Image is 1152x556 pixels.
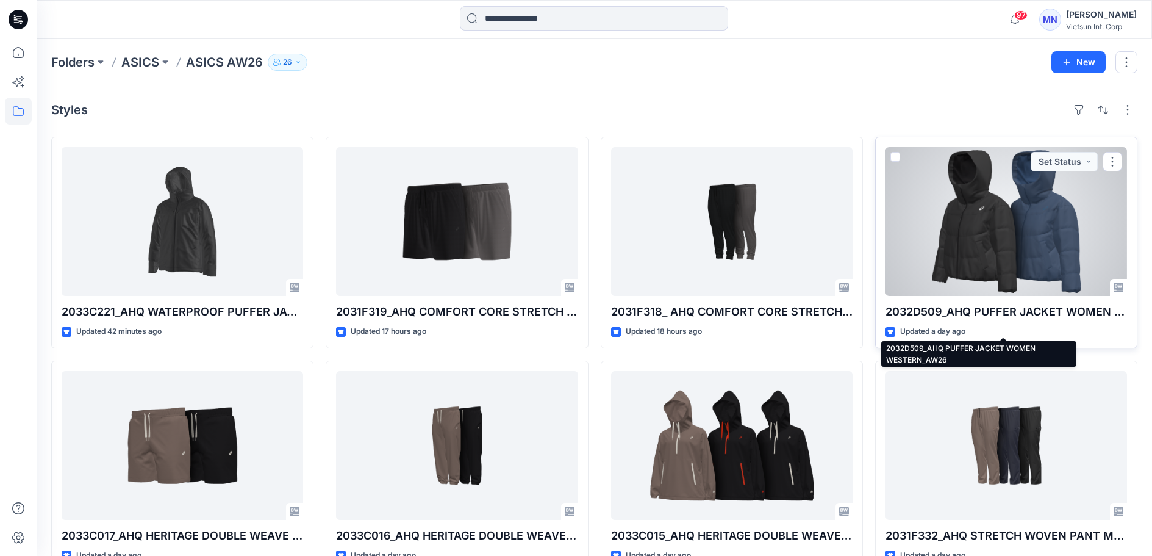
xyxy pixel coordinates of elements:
a: 2032D509_AHQ PUFFER JACKET WOMEN WESTERN_AW26 [885,147,1127,296]
p: Updated 17 hours ago [351,325,426,338]
button: 26 [268,54,307,71]
a: 2033C017_AHQ HERITAGE DOUBLE WEAVE 7IN SHORT UNISEX WESTERN_AW26 [62,371,303,520]
p: ASICS AW26 [186,54,263,71]
span: 97 [1014,10,1028,20]
a: 2033C221_AHQ WATERPROOF PUFFER JACEKT UNISEX WESTERN_AW26 [62,147,303,296]
a: 2033C016_AHQ HERITAGE DOUBLE WEAVE PANT UNISEX WESTERN_AW26 [336,371,578,520]
a: Folders [51,54,95,71]
p: 2031F332_AHQ STRETCH WOVEN PANT MEN WESTERN_AW26 [885,527,1127,544]
p: 2033C017_AHQ HERITAGE DOUBLE WEAVE 7IN SHORT UNISEX WESTERN_AW26 [62,527,303,544]
p: Updated 42 minutes ago [76,325,162,338]
p: 26 [283,56,292,69]
a: 2031F319_AHQ COMFORT CORE STRETCH WOVEN 7IN SHORT MEN WESTERN_SMS_AW26 [336,147,578,296]
p: 2033C221_AHQ WATERPROOF PUFFER JACEKT UNISEX WESTERN_AW26 [62,303,303,320]
div: Vietsun Int. Corp [1066,22,1137,31]
p: 2033C015_AHQ HERITAGE DOUBLE WEAVE RELAXED ANORAK UNISEX WESTERN _AW26 [611,527,853,544]
div: MN [1039,9,1061,31]
p: 2032D509_AHQ PUFFER JACKET WOMEN WESTERN_AW26 [885,303,1127,320]
p: Updated a day ago [900,325,965,338]
a: 2031F332_AHQ STRETCH WOVEN PANT MEN WESTERN_AW26 [885,371,1127,520]
button: New [1051,51,1106,73]
h4: Styles [51,103,88,117]
p: 2031F319_AHQ COMFORT CORE STRETCH WOVEN 7IN SHORT MEN WESTERN_SMS_AW26 [336,303,578,320]
a: 2031F318_ AHQ COMFORT CORE STRETCH WOVEN PANT MEN WESTERN_SMS_AW26 [611,147,853,296]
p: Updated 18 hours ago [626,325,702,338]
a: ASICS [121,54,159,71]
a: 2033C015_AHQ HERITAGE DOUBLE WEAVE RELAXED ANORAK UNISEX WESTERN _AW26 [611,371,853,520]
div: [PERSON_NAME] [1066,7,1137,22]
p: 2033C016_AHQ HERITAGE DOUBLE WEAVE PANT UNISEX WESTERN_AW26 [336,527,578,544]
p: 2031F318_ AHQ COMFORT CORE STRETCH WOVEN PANT MEN WESTERN_SMS_AW26 [611,303,853,320]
